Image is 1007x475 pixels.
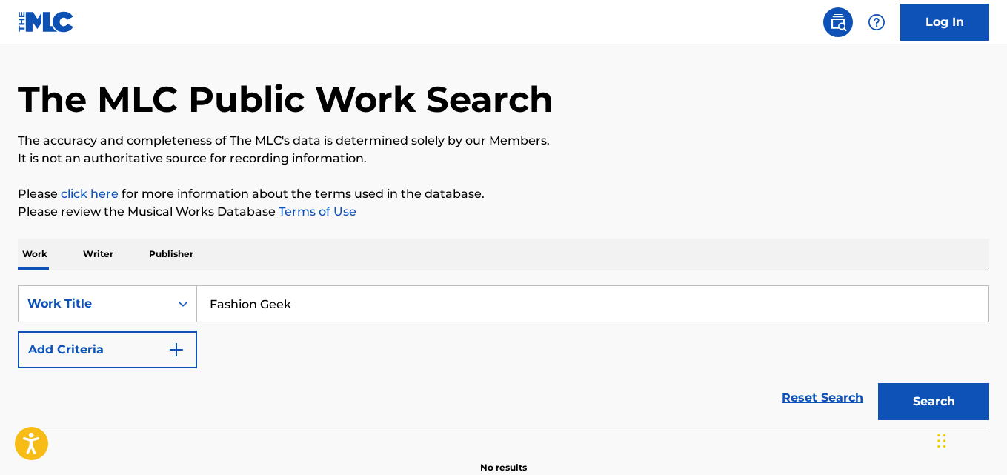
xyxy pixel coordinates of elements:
a: Public Search [823,7,853,37]
img: help [868,13,885,31]
div: Work Title [27,295,161,313]
p: Work [18,239,52,270]
div: Help [862,7,891,37]
button: Add Criteria [18,331,197,368]
p: No results [480,443,527,474]
p: Publisher [144,239,198,270]
p: Please review the Musical Works Database [18,203,989,221]
p: Please for more information about the terms used in the database. [18,185,989,203]
a: Reset Search [774,382,871,414]
p: Writer [79,239,118,270]
a: click here [61,187,119,201]
form: Search Form [18,285,989,428]
img: search [829,13,847,31]
a: Terms of Use [276,205,356,219]
button: Search [878,383,989,420]
p: It is not an authoritative source for recording information. [18,150,989,167]
a: Log In [900,4,989,41]
h1: The MLC Public Work Search [18,77,554,122]
img: 9d2ae6d4665cec9f34b9.svg [167,341,185,359]
p: The accuracy and completeness of The MLC's data is determined solely by our Members. [18,132,989,150]
div: Drag [937,419,946,463]
iframe: Chat Widget [933,404,1007,475]
img: MLC Logo [18,11,75,33]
